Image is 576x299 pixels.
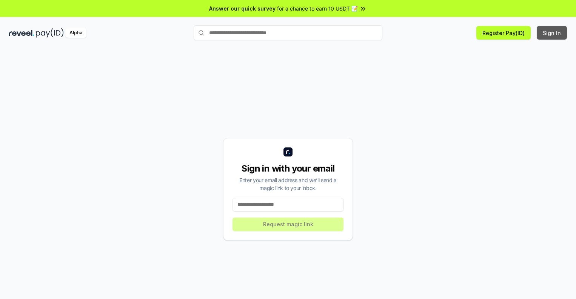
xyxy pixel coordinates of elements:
[277,5,358,12] span: for a chance to earn 10 USDT 📝
[537,26,567,40] button: Sign In
[476,26,531,40] button: Register Pay(ID)
[65,28,86,38] div: Alpha
[283,147,293,156] img: logo_small
[233,163,343,175] div: Sign in with your email
[9,28,34,38] img: reveel_dark
[209,5,276,12] span: Answer our quick survey
[233,176,343,192] div: Enter your email address and we’ll send a magic link to your inbox.
[36,28,64,38] img: pay_id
